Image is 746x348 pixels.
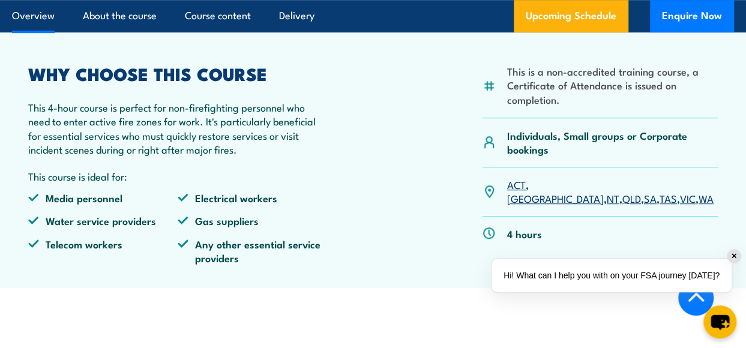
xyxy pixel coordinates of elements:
[507,227,542,241] p: 4 hours
[507,191,604,205] a: [GEOGRAPHIC_DATA]
[507,128,718,157] p: Individuals, Small groups or Corporate bookings
[660,191,677,205] a: TAS
[507,64,718,106] li: This is a non-accredited training course, a Certificate of Attendance is issued on completion.
[644,191,657,205] a: SA
[28,100,327,157] p: This 4-hour course is perfect for non-firefighting personnel who need to enter active fire zones ...
[178,191,327,205] li: Electrical workers
[727,250,741,263] div: ✕
[680,191,696,205] a: VIC
[699,191,714,205] a: WA
[507,177,526,191] a: ACT
[703,305,736,338] button: chat-button
[492,259,732,292] div: Hi! What can I help you with on your FSA journey [DATE]?
[178,237,327,265] li: Any other essential service providers
[28,65,327,81] h2: WHY CHOOSE THIS COURSE
[507,178,718,206] p: , , , , , , ,
[28,169,327,183] p: This course is ideal for:
[607,191,619,205] a: NT
[28,237,178,265] li: Telecom workers
[178,214,327,227] li: Gas suppliers
[622,191,641,205] a: QLD
[28,214,178,227] li: Water service providers
[28,191,178,205] li: Media personnel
